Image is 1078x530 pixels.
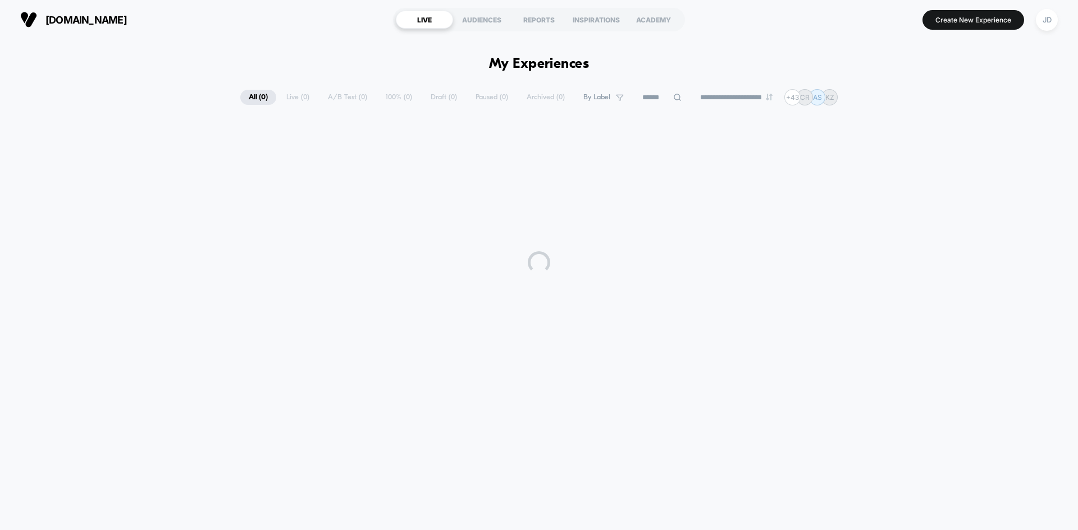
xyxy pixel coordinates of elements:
p: AS [813,93,822,102]
div: INSPIRATIONS [568,11,625,29]
img: end [766,94,773,100]
div: ACADEMY [625,11,682,29]
span: By Label [583,93,610,102]
img: Visually logo [20,11,37,28]
span: All ( 0 ) [240,90,276,105]
div: AUDIENCES [453,11,510,29]
p: CR [800,93,810,102]
span: [DOMAIN_NAME] [45,14,127,26]
div: JD [1036,9,1058,31]
button: JD [1033,8,1061,31]
div: + 43 [784,89,801,105]
h1: My Experiences [489,56,590,72]
button: [DOMAIN_NAME] [17,11,130,29]
button: Create New Experience [922,10,1024,30]
div: LIVE [396,11,453,29]
div: REPORTS [510,11,568,29]
p: KZ [825,93,834,102]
